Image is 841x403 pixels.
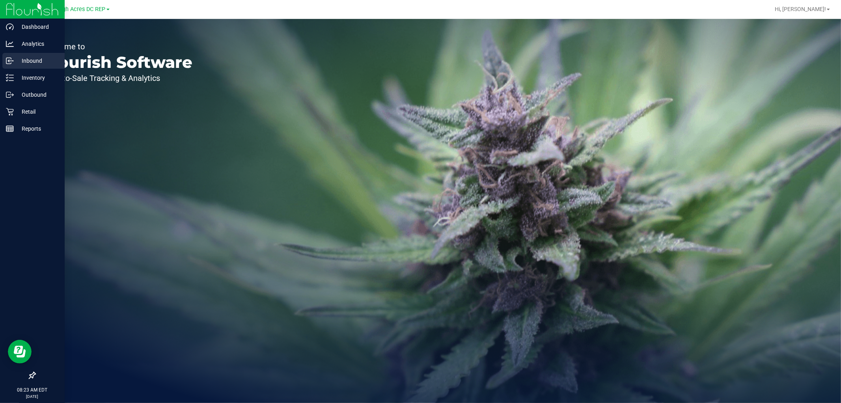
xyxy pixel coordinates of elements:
p: Analytics [14,39,61,49]
p: Outbound [14,90,61,99]
span: Lehigh Acres DC REP [52,6,106,13]
inline-svg: Dashboard [6,23,14,31]
p: [DATE] [4,394,61,399]
p: Inbound [14,56,61,66]
iframe: Resource center [8,340,32,364]
inline-svg: Reports [6,125,14,133]
p: 08:23 AM EDT [4,386,61,394]
inline-svg: Inventory [6,74,14,82]
p: Retail [14,107,61,116]
inline-svg: Retail [6,108,14,116]
span: Hi, [PERSON_NAME]! [775,6,826,12]
inline-svg: Outbound [6,91,14,99]
p: Seed-to-Sale Tracking & Analytics [43,74,192,82]
p: Welcome to [43,43,192,51]
p: Reports [14,124,61,133]
p: Dashboard [14,22,61,32]
inline-svg: Inbound [6,57,14,65]
p: Flourish Software [43,54,192,70]
p: Inventory [14,73,61,82]
inline-svg: Analytics [6,40,14,48]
